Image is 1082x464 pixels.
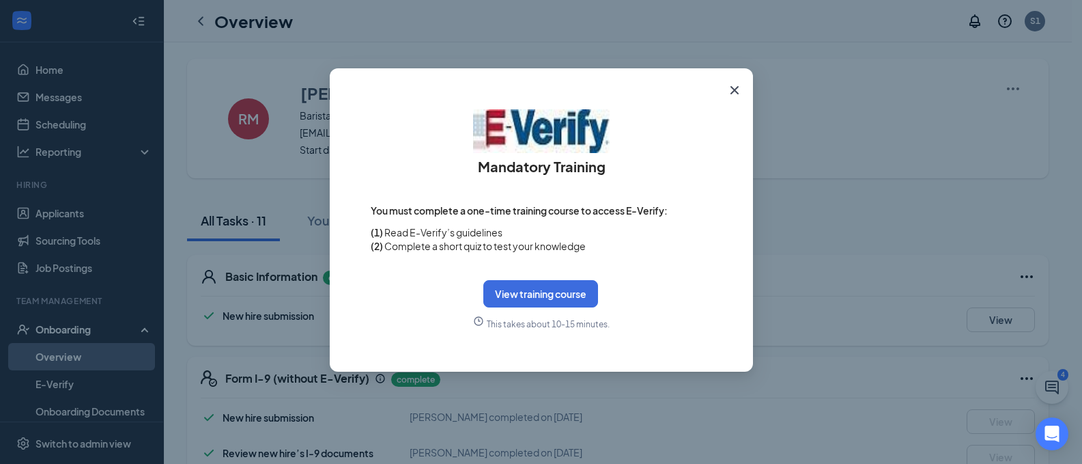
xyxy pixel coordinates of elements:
[716,68,753,112] button: Close
[473,316,484,327] svg: Clock
[1036,418,1068,450] div: Open Intercom Messenger
[383,226,502,239] span: Read E-Verify’s guidelines
[383,239,586,253] span: Complete a short quiz to test your knowledge
[371,204,712,217] span: You must complete a one-time training course to access E-Verify:
[726,82,743,98] svg: Cross
[484,319,610,329] span: This takes about 10-15 minutes.
[483,280,598,308] button: View training course
[477,153,605,176] h4: Mandatory Training
[371,239,383,253] span: (2)
[371,226,383,239] span: (1)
